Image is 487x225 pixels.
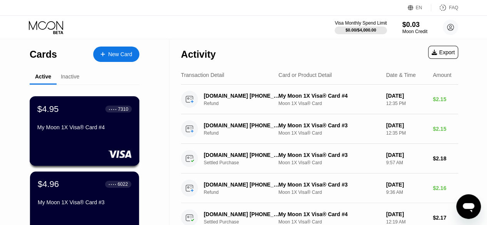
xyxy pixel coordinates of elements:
[278,130,380,136] div: Moon 1X Visa® Card
[335,20,387,34] div: Visa Monthly Spend Limit$0.00/$4,000.00
[204,182,280,188] div: [DOMAIN_NAME] [PHONE_NUMBER] US
[278,190,380,195] div: Moon 1X Visa® Card
[428,46,458,59] div: Export
[433,72,451,78] div: Amount
[61,73,79,80] div: Inactive
[30,97,139,165] div: $4.95● ● ● ●7310My Moon 1X Visa® Card #4
[449,5,458,10] div: FAQ
[386,130,427,136] div: 12:35 PM
[386,101,427,106] div: 12:35 PM
[456,194,481,219] iframe: Button to launch messaging window
[433,215,458,221] div: $2.17
[35,73,51,80] div: Active
[204,190,286,195] div: Refund
[204,160,286,165] div: Settled Purchase
[278,182,380,188] div: My Moon 1X Visa® Card #3
[278,211,380,217] div: My Moon 1X Visa® Card #4
[416,5,422,10] div: EN
[181,144,458,173] div: [DOMAIN_NAME] [PHONE_NUMBER] USSettled PurchaseMy Moon 1X Visa® Card #3Moon 1X Visa® Card[DATE]9:...
[433,96,458,102] div: $2.15
[386,190,427,195] div: 9:36 AM
[108,51,132,58] div: New Card
[117,182,128,187] div: 6022
[335,20,387,26] div: Visa Monthly Spend Limit
[204,152,280,158] div: [DOMAIN_NAME] [PHONE_NUMBER] US
[408,4,431,12] div: EN
[37,104,59,114] div: $4.95
[402,21,427,34] div: $0.03Moon Credit
[433,126,458,132] div: $2.15
[204,211,280,217] div: [DOMAIN_NAME] [PHONE_NUMBER] US
[278,160,380,165] div: Moon 1X Visa® Card
[204,219,286,225] div: Settled Purchase
[386,160,427,165] div: 9:57 AM
[181,114,458,144] div: [DOMAIN_NAME] [PHONE_NUMBER] USRefundMy Moon 1X Visa® Card #3Moon 1X Visa® Card[DATE]12:35 PM$2.15
[181,49,216,60] div: Activity
[432,49,455,55] div: Export
[433,185,458,191] div: $2.16
[386,219,427,225] div: 12:19 AM
[118,106,128,112] div: 7310
[109,108,117,110] div: ● ● ● ●
[402,21,427,29] div: $0.03
[431,4,458,12] div: FAQ
[278,152,380,158] div: My Moon 1X Visa® Card #3
[38,179,59,189] div: $4.96
[278,72,332,78] div: Card or Product Detail
[181,85,458,114] div: [DOMAIN_NAME] [PHONE_NUMBER] USRefundMy Moon 1X Visa® Card #4Moon 1X Visa® Card[DATE]12:35 PM$2.15
[30,49,57,60] div: Cards
[386,122,427,128] div: [DATE]
[278,101,380,106] div: Moon 1X Visa® Card
[93,47,139,62] div: New Card
[278,93,380,99] div: My Moon 1X Visa® Card #4
[204,130,286,136] div: Refund
[386,211,427,217] div: [DATE]
[402,29,427,34] div: Moon Credit
[278,122,380,128] div: My Moon 1X Visa® Card #3
[386,182,427,188] div: [DATE]
[204,122,280,128] div: [DOMAIN_NAME] [PHONE_NUMBER] US
[181,72,224,78] div: Transaction Detail
[181,173,458,203] div: [DOMAIN_NAME] [PHONE_NUMBER] USRefundMy Moon 1X Visa® Card #3Moon 1X Visa® Card[DATE]9:36 AM$2.16
[345,28,376,32] div: $0.00 / $4,000.00
[386,72,416,78] div: Date & Time
[38,199,131,205] div: My Moon 1X Visa® Card #3
[204,101,286,106] div: Refund
[386,93,427,99] div: [DATE]
[386,152,427,158] div: [DATE]
[433,155,458,162] div: $2.18
[204,93,280,99] div: [DOMAIN_NAME] [PHONE_NUMBER] US
[278,219,380,225] div: Moon 1X Visa® Card
[37,124,132,130] div: My Moon 1X Visa® Card #4
[109,183,116,185] div: ● ● ● ●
